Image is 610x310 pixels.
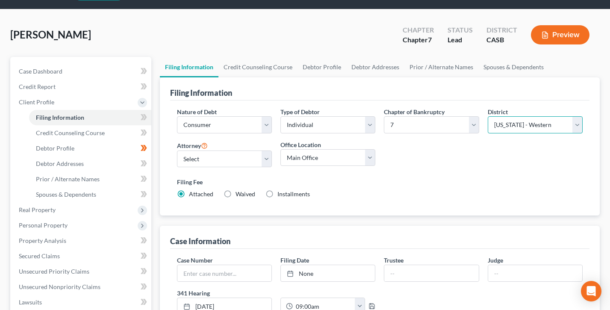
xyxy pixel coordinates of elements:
[12,79,151,94] a: Credit Report
[36,191,96,198] span: Spouses & Dependents
[36,175,100,183] span: Prior / Alternate Names
[488,265,582,281] input: --
[486,25,517,35] div: District
[12,295,151,310] a: Lawsuits
[177,107,217,116] label: Nature of Debt
[170,88,232,98] div: Filing Information
[177,265,271,281] input: Enter case number...
[36,114,84,121] span: Filing Information
[189,190,213,198] span: Attached
[36,160,84,167] span: Debtor Addresses
[12,233,151,248] a: Property Analysis
[488,256,503,265] label: Judge
[384,265,478,281] input: --
[19,83,56,90] span: Credit Report
[298,57,346,77] a: Debtor Profile
[581,281,601,301] div: Open Intercom Messenger
[29,125,151,141] a: Credit Counseling Course
[19,221,68,229] span: Personal Property
[218,57,298,77] a: Credit Counseling Course
[19,98,54,106] span: Client Profile
[29,171,151,187] a: Prior / Alternate Names
[236,190,255,198] span: Waived
[12,279,151,295] a: Unsecured Nonpriority Claims
[531,25,589,44] button: Preview
[160,57,218,77] a: Filing Information
[10,28,91,41] span: [PERSON_NAME]
[29,187,151,202] a: Spouses & Dependents
[29,110,151,125] a: Filing Information
[277,190,310,198] span: Installments
[12,264,151,279] a: Unsecured Priority Claims
[12,64,151,79] a: Case Dashboard
[403,35,434,45] div: Chapter
[36,145,74,152] span: Debtor Profile
[448,35,473,45] div: Lead
[19,206,56,213] span: Real Property
[177,140,208,151] label: Attorney
[19,237,66,244] span: Property Analysis
[403,25,434,35] div: Chapter
[19,298,42,306] span: Lawsuits
[173,289,380,298] label: 341 Hearing
[280,140,321,149] label: Office Location
[346,57,404,77] a: Debtor Addresses
[478,57,549,77] a: Spouses & Dependents
[12,248,151,264] a: Secured Claims
[384,107,445,116] label: Chapter of Bankruptcy
[281,265,375,281] a: None
[29,141,151,156] a: Debtor Profile
[19,268,89,275] span: Unsecured Priority Claims
[170,236,230,246] div: Case Information
[280,256,309,265] label: Filing Date
[29,156,151,171] a: Debtor Addresses
[404,57,478,77] a: Prior / Alternate Names
[448,25,473,35] div: Status
[19,252,60,260] span: Secured Claims
[19,283,100,290] span: Unsecured Nonpriority Claims
[428,35,432,44] span: 7
[36,129,105,136] span: Credit Counseling Course
[19,68,62,75] span: Case Dashboard
[486,35,517,45] div: CASB
[488,107,508,116] label: District
[177,177,583,186] label: Filing Fee
[177,256,213,265] label: Case Number
[280,107,320,116] label: Type of Debtor
[384,256,404,265] label: Trustee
